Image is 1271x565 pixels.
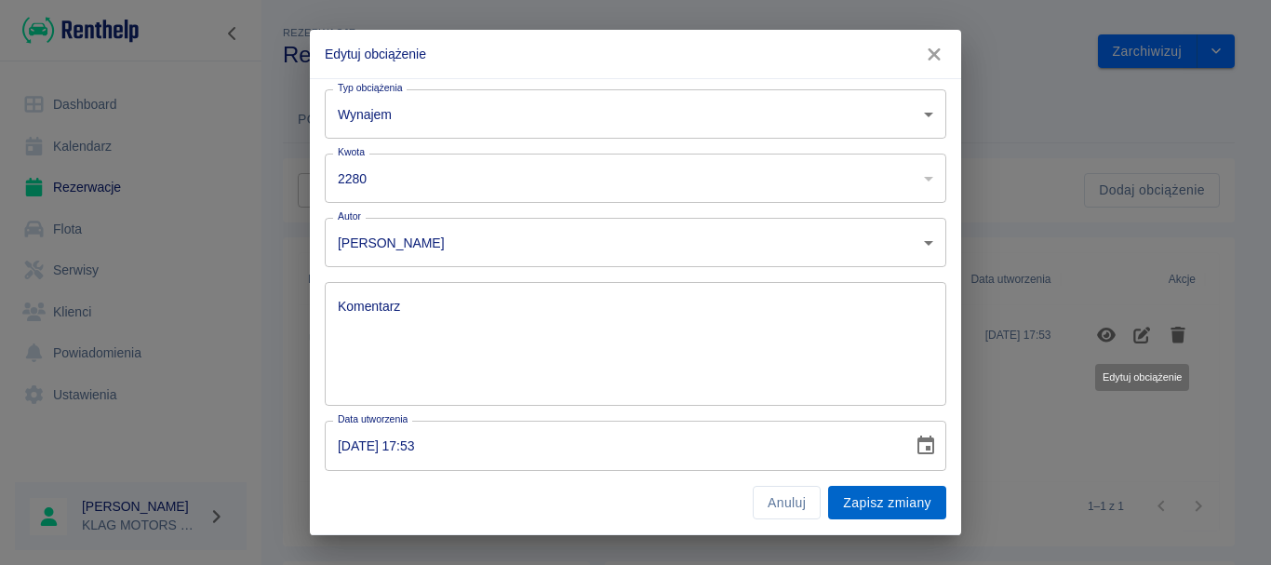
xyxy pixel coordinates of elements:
[325,218,946,267] div: [PERSON_NAME]
[338,81,403,95] label: Typ obciążenia
[907,427,944,464] button: Choose date, selected date is 24 wrz 2025
[828,486,946,520] button: Zapisz zmiany
[325,421,900,470] input: DD.MM.YYYY hh:mm
[310,30,961,78] h2: Edytuj obciążenie
[1095,364,1189,391] div: Edytuj obciążenie
[325,89,946,139] div: Wynajem
[338,209,361,223] label: Autor
[753,486,821,520] button: Anuluj
[338,412,408,426] label: Data utworzenia
[338,145,365,159] label: Kwota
